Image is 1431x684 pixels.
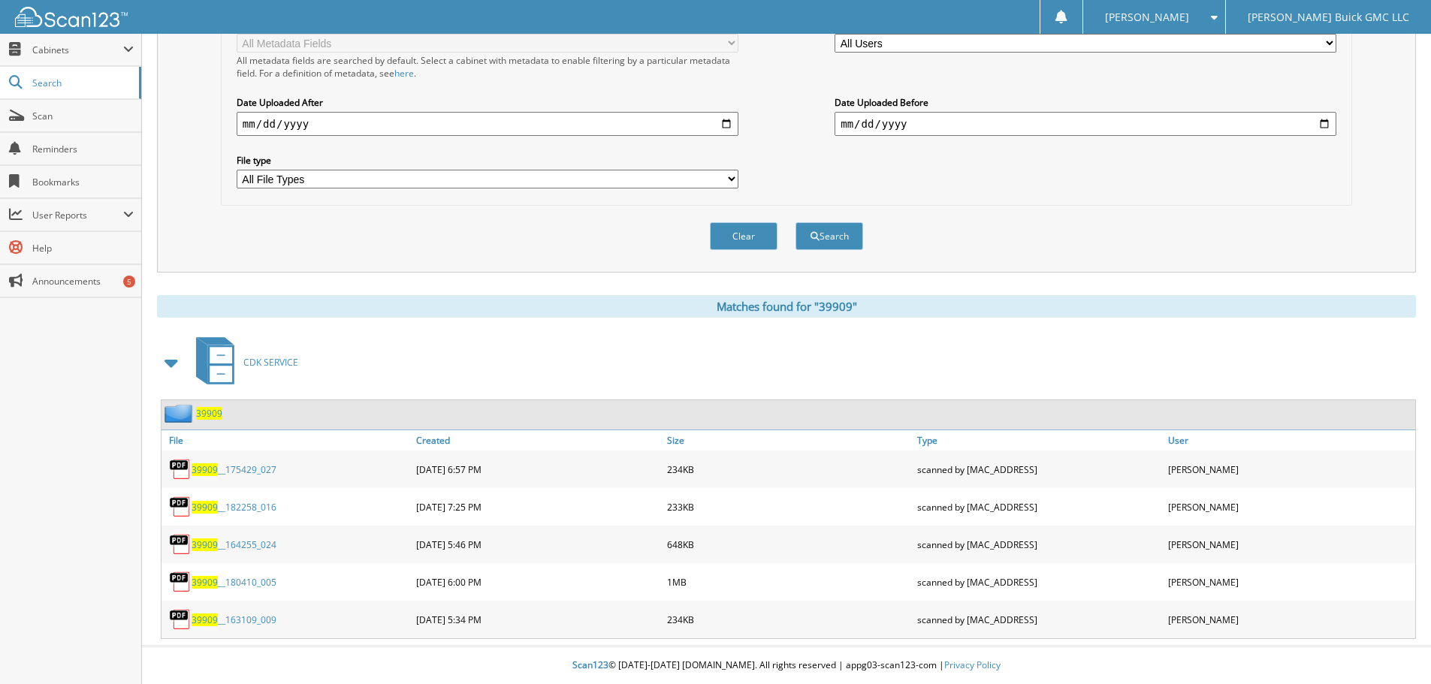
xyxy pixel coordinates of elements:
span: 39909 [192,613,218,626]
span: Scan123 [572,658,608,671]
div: 233KB [663,492,914,522]
label: Date Uploaded Before [835,96,1336,109]
span: [PERSON_NAME] Buick GMC LLC [1248,13,1409,22]
a: File [162,430,412,450]
div: All metadata fields are searched by default. Select a cabinet with metadata to enable filtering b... [237,54,738,80]
span: CDK SERVICE [243,356,298,369]
div: [PERSON_NAME] [1164,567,1415,597]
div: [DATE] 7:25 PM [412,492,663,522]
img: PDF.png [169,458,192,481]
span: 39909 [192,501,218,514]
a: 39909__182258_016 [192,501,276,514]
span: [PERSON_NAME] [1105,13,1189,22]
a: Created [412,430,663,450]
span: Scan [32,110,134,122]
div: [PERSON_NAME] [1164,604,1415,634]
a: 39909__163109_009 [192,613,276,626]
iframe: Chat Widget [1356,612,1431,684]
div: 5 [123,276,135,288]
div: [PERSON_NAME] [1164,529,1415,559]
div: [DATE] 6:00 PM [412,567,663,597]
span: Search [32,77,131,89]
input: start [237,112,738,136]
span: Help [32,242,134,255]
div: 1MB [663,567,914,597]
button: Search [796,222,863,250]
div: © [DATE]-[DATE] [DOMAIN_NAME]. All rights reserved | appg03-scan123-com | [142,647,1431,684]
span: 39909 [192,463,218,476]
div: scanned by [MAC_ADDRESS] [913,604,1164,634]
div: [DATE] 5:46 PM [412,529,663,559]
img: PDF.png [169,571,192,593]
a: Privacy Policy [944,658,1001,671]
div: Matches found for "39909" [157,295,1416,318]
a: CDK SERVICE [187,333,298,392]
div: [DATE] 5:34 PM [412,604,663,634]
button: Clear [710,222,777,250]
div: scanned by [MAC_ADDRESS] [913,454,1164,484]
span: 39909 [192,538,218,551]
div: 234KB [663,454,914,484]
a: Type [913,430,1164,450]
a: 39909 [196,407,222,420]
div: scanned by [MAC_ADDRESS] [913,492,1164,522]
span: Bookmarks [32,176,134,188]
div: scanned by [MAC_ADDRESS] [913,567,1164,597]
div: 234KB [663,604,914,634]
span: Reminders [32,143,134,155]
label: Date Uploaded After [237,96,738,109]
img: scan123-logo-white.svg [15,7,128,27]
div: [DATE] 6:57 PM [412,454,663,484]
input: end [835,112,1336,136]
span: Announcements [32,275,134,288]
img: PDF.png [169,533,192,556]
label: File type [237,154,738,167]
div: [PERSON_NAME] [1164,454,1415,484]
a: 39909__180410_005 [192,576,276,589]
a: 39909__164255_024 [192,538,276,551]
img: PDF.png [169,496,192,518]
a: 39909__175429_027 [192,463,276,476]
a: here [394,67,414,80]
a: User [1164,430,1415,450]
span: 39909 [192,576,218,589]
span: Cabinets [32,44,123,56]
a: Size [663,430,914,450]
div: scanned by [MAC_ADDRESS] [913,529,1164,559]
span: User Reports [32,209,123,221]
img: PDF.png [169,608,192,631]
img: folder2.png [165,404,196,423]
div: [PERSON_NAME] [1164,492,1415,522]
div: 648KB [663,529,914,559]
